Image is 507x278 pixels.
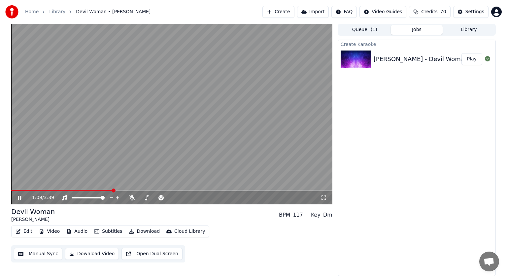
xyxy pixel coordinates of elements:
[76,9,151,15] span: Devil Woman • [PERSON_NAME]
[323,211,332,219] div: Dm
[311,211,321,219] div: Key
[262,6,294,18] button: Create
[297,6,329,18] button: Import
[65,248,119,260] button: Download Video
[11,216,55,223] div: [PERSON_NAME]
[465,9,484,15] div: Settings
[64,227,90,236] button: Audio
[461,53,482,65] button: Play
[126,227,162,236] button: Download
[409,6,450,18] button: Credits70
[371,26,377,33] span: ( 1 )
[359,6,406,18] button: Video Guides
[338,40,495,48] div: Create Karaoke
[391,25,443,35] button: Jobs
[91,227,125,236] button: Subtitles
[25,9,151,15] nav: breadcrumb
[479,252,499,271] div: Open chat
[279,211,290,219] div: BPM
[443,25,495,35] button: Library
[14,248,62,260] button: Manual Sync
[421,9,437,15] span: Credits
[121,248,183,260] button: Open Dual Screen
[32,194,42,201] span: 1:09
[36,227,62,236] button: Video
[44,194,54,201] span: 3:39
[11,207,55,216] div: Devil Woman
[331,6,357,18] button: FAQ
[25,9,39,15] a: Home
[440,9,446,15] span: 70
[32,194,48,201] div: /
[453,6,489,18] button: Settings
[5,5,18,18] img: youka
[13,227,35,236] button: Edit
[49,9,65,15] a: Library
[174,228,205,235] div: Cloud Library
[374,54,468,64] div: [PERSON_NAME] - Devil Woman
[339,25,391,35] button: Queue
[293,211,303,219] div: 117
